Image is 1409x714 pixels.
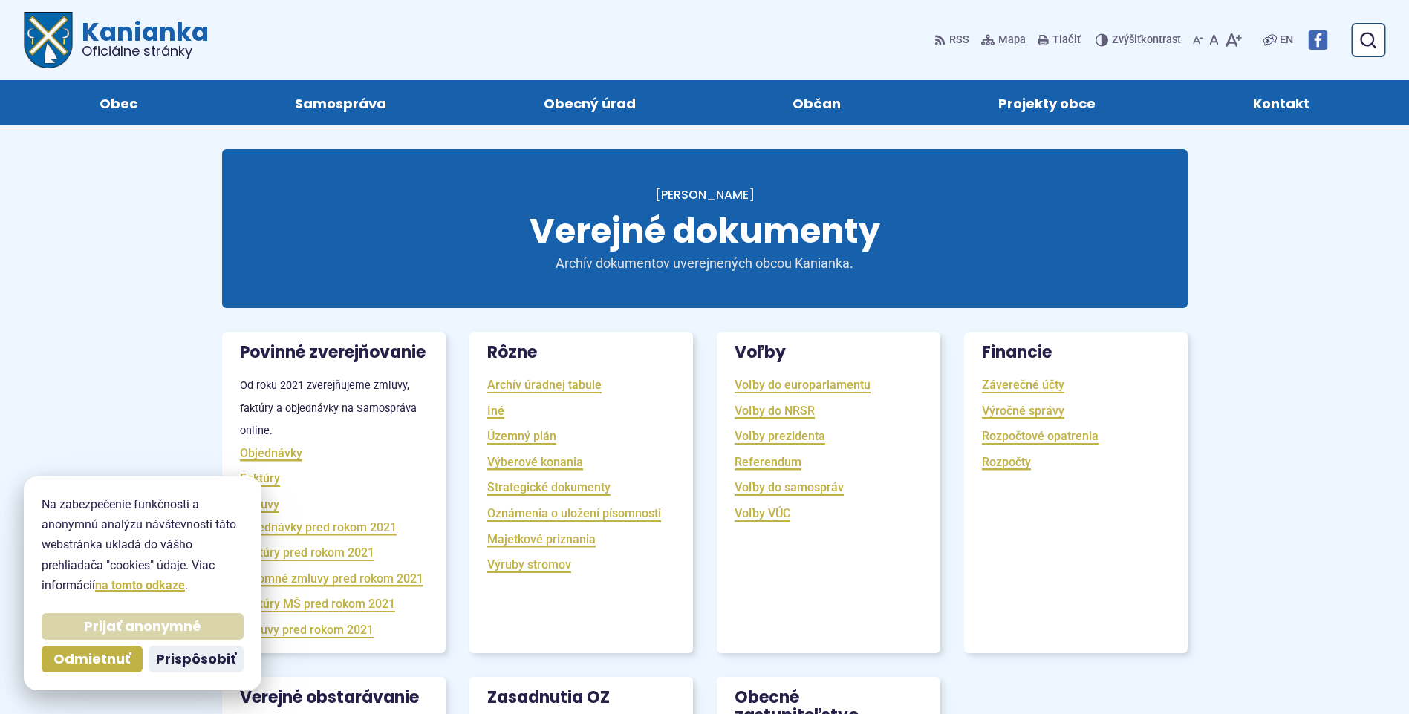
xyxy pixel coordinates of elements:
[1222,24,1245,56] button: Zväčšiť veľkosť písma
[487,505,661,522] a: Oznámenia o uložení písomnosti
[240,496,279,513] a: Zmluvy
[487,531,596,548] a: Majetkové priznania
[73,19,209,58] span: Kanianka
[793,80,841,125] span: Občan
[240,570,423,587] a: Nájomné zmluvy pred rokom 2021
[480,80,700,125] a: Obecný úrad
[240,379,417,437] small: Od roku 2021 zverejňujeme zmluvy, faktúry a objednávky na Samospráva online.
[998,31,1026,49] span: Mapa
[1096,24,1184,56] button: Zvýšiťkontrast
[949,31,969,49] span: RSS
[240,621,374,638] a: Zmluvy pred rokom 2021
[735,453,801,471] a: Referendum
[655,186,755,203] a: [PERSON_NAME]
[487,428,556,445] a: Územný plán
[95,578,185,592] a: na tomto odkaze
[487,479,611,496] a: Strategické dokumenty
[42,646,143,672] button: Odmietnuť
[1190,24,1206,56] button: Zmenšiť veľkosť písma
[735,376,871,393] a: Voľby do europarlamentu
[735,402,815,419] a: Voľby do NRSR
[982,428,1099,445] a: Rozpočtové opatrenia
[530,207,880,255] span: Verejné dokumenty
[240,519,397,536] a: Objednávky pred rokom 2021
[42,494,244,595] p: Na zabezpečenie funkčnosti a anonymnú analýzu návštevnosti táto webstránka ukladá do vášho prehli...
[982,402,1064,419] a: Výročné správy
[1253,80,1309,125] span: Kontakt
[527,255,883,272] p: Archív dokumentov uverejnených obcou Kanianka.
[735,505,790,522] a: Voľby VÚC
[36,80,201,125] a: Obec
[84,618,201,635] span: Prijať anonymné
[240,595,395,612] a: Faktúry MŠ pred rokom 2021
[1052,34,1081,47] span: Tlačiť
[53,651,131,668] span: Odmietnuť
[24,12,209,68] a: Logo Kanianka, prejsť na domovskú stránku.
[964,332,1188,373] h3: Financie
[735,479,844,496] a: Voľby do samospráv
[998,80,1096,125] span: Projekty obce
[469,332,693,373] h3: Rôzne
[82,45,209,58] span: Oficiálne stránky
[1308,30,1327,50] img: Prejsť na Facebook stránku
[1189,80,1373,125] a: Kontakt
[487,556,571,573] a: Výruby stromov
[231,80,450,125] a: Samospráva
[934,80,1159,125] a: Projekty obce
[1112,34,1181,47] span: kontrast
[100,80,137,125] span: Obec
[729,80,905,125] a: Občan
[982,376,1064,393] a: Záverečné účty
[544,80,636,125] span: Obecný úrad
[240,445,302,462] a: Objednávky
[1112,33,1141,46] span: Zvýšiť
[1035,24,1084,56] button: Tlačiť
[982,453,1031,471] a: Rozpočty
[717,332,940,373] h3: Voľby
[735,428,825,445] a: Voľby prezidenta
[978,24,1029,56] a: Mapa
[42,613,244,640] button: Prijať anonymné
[1277,31,1296,49] a: EN
[1280,31,1293,49] span: EN
[1206,24,1222,56] button: Nastaviť pôvodnú veľkosť písma
[240,544,374,561] a: Faktúry pred rokom 2021
[487,376,602,393] a: Archív úradnej tabule
[24,12,73,68] img: Prejsť na domovskú stránku
[295,80,386,125] span: Samospráva
[149,646,244,672] button: Prispôsobiť
[487,453,583,471] a: Výberové konania
[934,24,972,56] a: RSS
[487,402,504,419] a: Iné
[240,470,280,487] a: Faktúry
[222,332,446,373] h3: Povinné zverejňovanie
[156,651,236,668] span: Prispôsobiť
